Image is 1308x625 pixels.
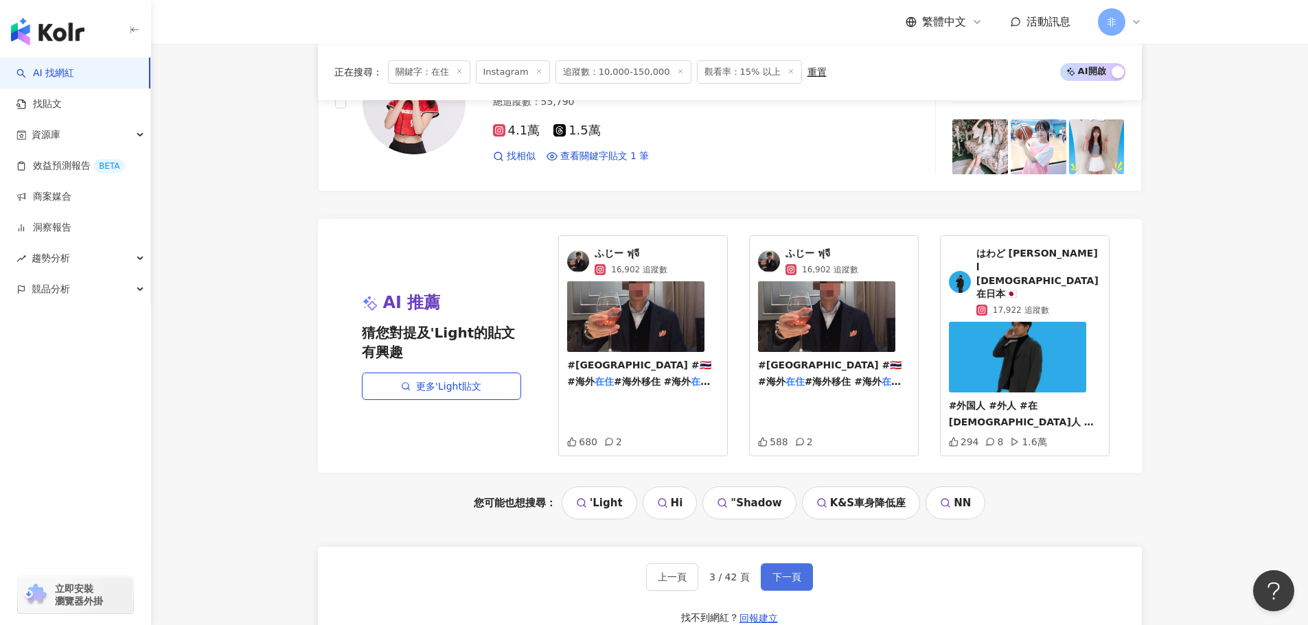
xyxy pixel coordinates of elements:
span: 17,922 追蹤數 [993,304,1049,316]
div: 2 [795,436,813,447]
img: KOL Avatar [363,51,466,154]
span: AI 推薦 [383,292,441,315]
span: Instagram [476,60,550,84]
div: 總追蹤數 ： 55,790 [493,95,875,109]
img: KOL Avatar [758,250,780,272]
mark: 在住 [785,376,805,387]
iframe: Help Scout Beacon - Open [1253,570,1294,611]
span: 資源庫 [32,119,60,150]
span: 關鍵字：在住 [388,60,470,84]
div: 您可能也想搜尋： [318,486,1142,519]
span: 上一頁 [658,571,687,582]
a: 找貼文 [16,97,62,111]
span: 16,902 追蹤數 [611,263,667,276]
div: 680 [567,436,597,447]
span: 回報建立 [739,613,778,624]
img: KOL Avatar [949,271,971,293]
span: #外国人 #外人 #在[DEMOGRAPHIC_DATA]人 #日本 [949,400,1094,444]
a: searchAI 找網紅 [16,67,74,80]
mark: 在住 [595,376,614,387]
span: 觀看率：15% 以上 [697,60,802,84]
span: 非 [1107,14,1116,30]
a: 'Light [562,486,637,519]
div: 8 [985,436,1003,447]
a: 洞察報告 [16,221,71,235]
span: #海外移住 #海外 [805,376,882,387]
div: 588 [758,436,788,447]
img: post-image [1069,119,1125,175]
span: #海外移住 #海外 [614,376,691,387]
img: post-image [952,119,1008,175]
span: 正在搜尋 ： [334,67,382,78]
a: 查看關鍵字貼文 1 筆 [547,150,650,163]
a: "Shadow [702,486,796,519]
span: 查看關鍵字貼文 1 筆 [560,150,650,163]
span: 立即安裝 瀏覽器外掛 [55,582,103,607]
span: rise [16,254,26,263]
mark: 在住 [691,376,710,387]
span: 趨勢分析 [32,243,70,274]
span: 4.1萬 [493,123,540,138]
span: 活動訊息 [1026,15,1070,28]
mark: 在住 [882,376,901,387]
a: KOL Avatar佩霓𝑃𝑒𝑛𝑛𝑦 ♡⃛網紅類型：日常話題·家庭·遊戲·醫療與健康·運動總追蹤數：55,7904.1萬1.5萬找相似查看關鍵字貼文 1 筆互動率question-circle3.... [318,14,1142,191]
a: NN [926,486,985,519]
div: 找不到網紅？ [681,611,739,625]
div: 294 [949,436,979,447]
a: KOL Avatarふじー ฟุจี16,902 追蹤數 [567,247,719,276]
span: 找相似 [507,150,536,163]
img: chrome extension [22,584,49,606]
img: post-image [1011,119,1066,175]
img: KOL Avatar [567,250,589,272]
div: 2 [604,436,622,447]
a: 效益預測報告BETA [16,159,125,173]
span: 繁體中文 [922,14,966,30]
span: 16,902 追蹤數 [802,263,858,276]
span: 下一頁 [772,571,801,582]
span: ふじー ฟุจี [785,247,858,261]
a: 商案媒合 [16,190,71,204]
button: 上一頁 [646,563,698,591]
span: 3 / 42 頁 [709,571,750,582]
span: 競品分析 [32,274,70,305]
span: 1.5萬 [553,123,601,138]
span: ふじー ฟุจี [595,247,667,261]
span: #[GEOGRAPHIC_DATA] #🇹🇭 #海外 [758,359,902,387]
button: 下一頁 [761,563,813,591]
a: 找相似 [493,150,536,163]
div: 1.6萬 [1010,436,1046,447]
a: Hi [643,486,698,519]
div: 重置 [807,67,827,78]
span: #[GEOGRAPHIC_DATA] #🇹🇭 #海外 [567,359,711,387]
a: 更多'Light貼文 [362,373,521,400]
span: はわど [PERSON_NAME] l [DEMOGRAPHIC_DATA]在日本🇯🇵 [976,247,1101,300]
a: chrome extension立即安裝 瀏覽器外掛 [18,576,133,613]
a: KOL Avatarふじー ฟุจี16,902 追蹤數 [758,247,910,276]
span: 追蹤數：10,000-150,000 [555,60,691,84]
span: 猜您對提及'Light的貼文有興趣 [362,323,521,362]
a: K&S車身降低座 [802,486,921,519]
img: logo [11,18,84,45]
a: KOL Avatarはわど [PERSON_NAME] l [DEMOGRAPHIC_DATA]在日本🇯🇵17,922 追蹤數 [949,247,1101,316]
